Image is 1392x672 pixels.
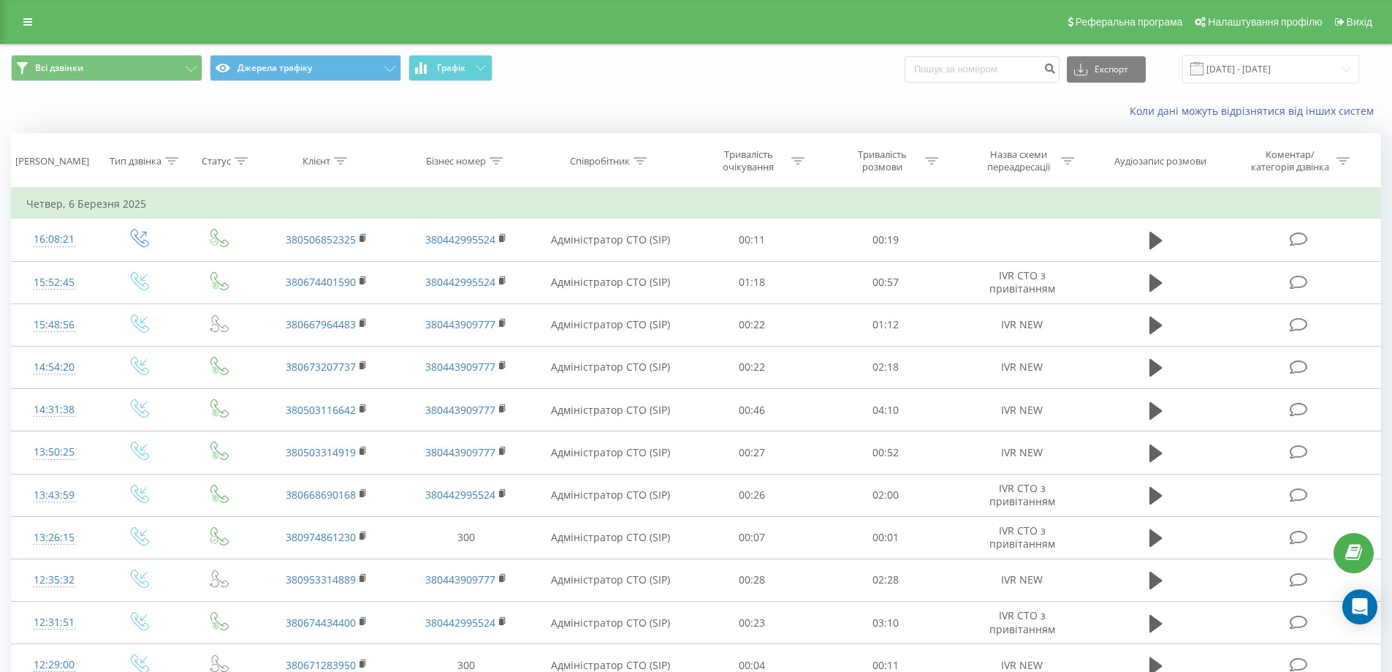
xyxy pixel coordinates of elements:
a: 380668690168 [286,488,356,502]
div: Статус [202,155,231,167]
div: 15:48:56 [26,311,83,339]
td: 00:01 [819,516,953,559]
a: 380443909777 [425,403,495,417]
div: Open Intercom Messenger [1342,589,1377,624]
a: 380673207737 [286,360,356,374]
button: Експорт [1067,56,1146,83]
div: Назва схеми переадресації [979,148,1057,173]
td: 01:18 [685,261,819,303]
td: 00:07 [685,516,819,559]
td: IVR СТО з привітанням [952,516,1091,559]
a: Коли дані можуть відрізнятися вiд інших систем [1130,104,1381,118]
div: Коментар/категорія дзвінка [1247,148,1333,173]
div: Клієнт [303,155,330,167]
td: 03:10 [819,602,953,644]
td: 00:46 [685,389,819,431]
div: 14:54:20 [26,353,83,382]
td: 00:52 [819,431,953,474]
div: 12:35:32 [26,566,83,594]
td: 02:28 [819,559,953,601]
a: 380503116642 [286,403,356,417]
div: Тривалість розмови [843,148,921,173]
span: Налаштування профілю [1208,16,1322,28]
div: Тип дзвінка [110,155,161,167]
a: 380443909777 [425,573,495,586]
td: 00:26 [685,474,819,516]
td: IVR NEW [952,559,1091,601]
a: 380953314889 [286,573,356,586]
td: 00:22 [685,346,819,388]
div: 13:43:59 [26,481,83,510]
td: 00:23 [685,602,819,644]
td: Адміністратор СТО (SIP) [536,219,685,261]
td: 02:00 [819,474,953,516]
td: Адміністратор СТО (SIP) [536,303,685,346]
div: 15:52:45 [26,268,83,297]
div: 13:50:25 [26,438,83,467]
a: 380674401590 [286,275,356,289]
div: [PERSON_NAME] [15,155,89,167]
td: 01:12 [819,303,953,346]
td: 00:19 [819,219,953,261]
td: IVR СТО з привітанням [952,602,1091,644]
span: Всі дзвінки [35,62,83,74]
span: Реферальна програма [1076,16,1183,28]
td: 02:18 [819,346,953,388]
a: 380442995524 [425,488,495,502]
div: 14:31:38 [26,396,83,424]
td: IVR СТО з привітанням [952,261,1091,303]
td: 00:22 [685,303,819,346]
td: Четвер, 6 Березня 2025 [12,189,1381,219]
input: Пошук за номером [905,56,1060,83]
td: Адміністратор СТО (SIP) [536,602,685,644]
div: Тривалість очікування [710,148,788,173]
td: Адміністратор СТО (SIP) [536,516,685,559]
div: Співробітник [570,155,630,167]
button: Графік [408,55,492,81]
td: Адміністратор СТО (SIP) [536,559,685,601]
td: Адміністратор СТО (SIP) [536,431,685,474]
td: Адміністратор СТО (SIP) [536,261,685,303]
div: 13:26:15 [26,524,83,552]
a: 380443909777 [425,317,495,331]
td: IVR NEW [952,431,1091,474]
a: 380443909777 [425,445,495,459]
td: 300 [396,516,535,559]
div: Бізнес номер [426,155,486,167]
div: Аудіозапис розмови [1114,155,1206,167]
td: Адміністратор СТО (SIP) [536,389,685,431]
a: 380443909777 [425,360,495,374]
td: IVR СТО з привітанням [952,474,1091,516]
td: IVR NEW [952,346,1091,388]
a: 380667964483 [286,317,356,331]
a: 380442995524 [425,616,495,630]
td: IVR NEW [952,389,1091,431]
a: 380671283950 [286,658,356,672]
a: 380506852325 [286,233,356,246]
td: 00:27 [685,431,819,474]
td: 00:57 [819,261,953,303]
td: 04:10 [819,389,953,431]
a: 380442995524 [425,275,495,289]
button: Джерела трафіку [210,55,401,81]
a: 380974861230 [286,530,356,544]
a: 380674434400 [286,616,356,630]
a: 380503314919 [286,445,356,459]
td: Адміністратор СТО (SIP) [536,474,685,516]
a: 380442995524 [425,233,495,246]
td: Адміністратор СТО (SIP) [536,346,685,388]
td: 00:28 [685,559,819,601]
span: Графік [437,63,465,73]
div: 16:08:21 [26,225,83,254]
td: 00:11 [685,219,819,261]
div: 12:31:51 [26,608,83,637]
span: Вихід [1347,16,1372,28]
td: IVR NEW [952,303,1091,346]
button: Всі дзвінки [11,55,202,81]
